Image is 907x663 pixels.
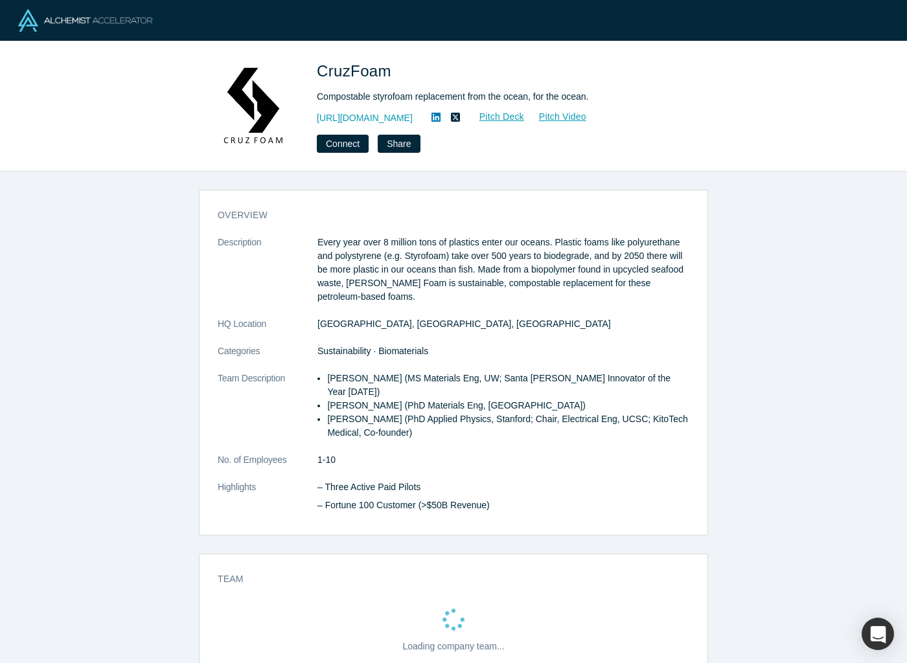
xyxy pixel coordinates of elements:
dt: No. of Employees [218,453,317,480]
h3: overview [218,208,671,222]
dt: HQ Location [218,317,317,344]
p: Loading company team... [402,640,504,653]
img: Alchemist Logo [18,9,152,32]
p: – Three Active Paid Pilots [317,480,689,494]
dt: Team Description [218,372,317,453]
button: Share [378,135,420,153]
dt: Highlights [218,480,317,526]
a: Pitch Deck [465,109,525,124]
dd: 1-10 [317,453,689,467]
a: Pitch Video [525,109,587,124]
dt: Categories [218,344,317,372]
div: Compostable styrofoam replacement from the ocean, for the ocean. [317,90,680,104]
p: [PERSON_NAME] (PhD Materials Eng, [GEOGRAPHIC_DATA]) [327,399,689,412]
dd: [GEOGRAPHIC_DATA], [GEOGRAPHIC_DATA], [GEOGRAPHIC_DATA] [317,317,689,331]
span: Sustainability · Biomaterials [317,346,428,356]
p: [PERSON_NAME] (PhD Applied Physics, Stanford; Chair, Electrical Eng, UCSC; KitoTech Medical, Co-f... [327,412,689,440]
p: [PERSON_NAME] (MS Materials Eng, UW; Santa [PERSON_NAME] Innovator of the Year [DATE]) [327,372,689,399]
span: CruzFoam [317,62,396,80]
img: CruzFoam's Logo [208,60,299,150]
dt: Description [218,236,317,317]
h3: Team [218,572,671,586]
button: Connect [317,135,369,153]
p: – Fortune 100 Customer (>$50B Revenue) [317,499,689,512]
p: Every year over 8 million tons of plastics enter our oceans. Plastic foams like polyurethane and ... [317,236,689,304]
a: [URL][DOMAIN_NAME] [317,111,413,125]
